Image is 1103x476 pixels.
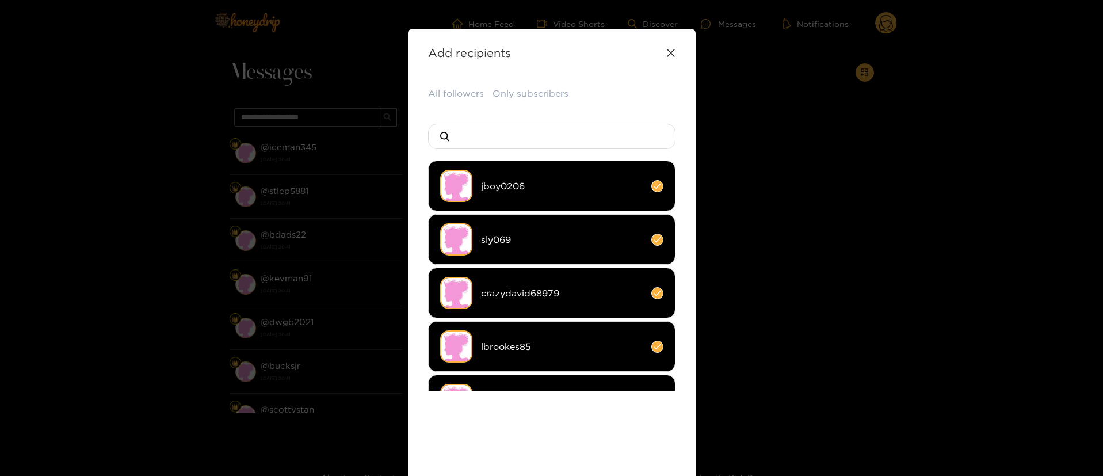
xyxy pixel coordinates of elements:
[440,384,472,416] img: no-avatar.png
[481,233,643,246] span: sly069
[440,330,472,363] img: no-avatar.png
[481,340,643,353] span: lbrookes85
[493,87,568,100] button: Only subscribers
[428,87,484,100] button: All followers
[481,180,643,193] span: jboy0206
[440,223,472,256] img: no-avatar.png
[440,170,472,202] img: no-avatar.png
[481,287,643,300] span: crazydavid68979
[428,46,511,59] strong: Add recipients
[440,277,472,309] img: no-avatar.png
